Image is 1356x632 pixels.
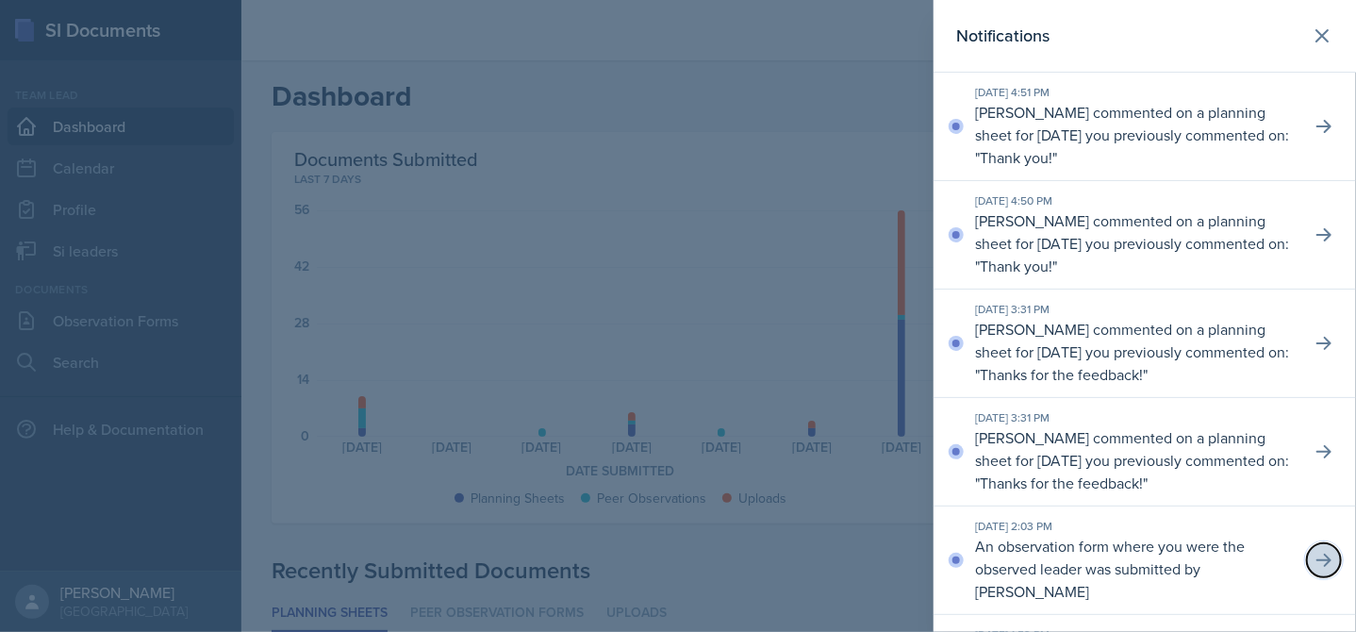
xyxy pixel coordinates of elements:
div: [DATE] 3:31 PM [975,409,1296,426]
div: [DATE] 3:31 PM [975,301,1296,318]
div: [DATE] 2:03 PM [975,518,1296,535]
p: An observation form where you were the observed leader was submitted by [PERSON_NAME] [975,535,1296,603]
p: Thanks for the feedback! [980,364,1143,385]
p: [PERSON_NAME] commented on a planning sheet for [DATE] you previously commented on: " " [975,101,1296,169]
div: [DATE] 4:51 PM [975,84,1296,101]
div: [DATE] 4:50 PM [975,192,1296,209]
p: Thanks for the feedback! [980,473,1143,493]
p: Thank you! [980,147,1052,168]
p: [PERSON_NAME] commented on a planning sheet for [DATE] you previously commented on: " " [975,426,1296,494]
p: [PERSON_NAME] commented on a planning sheet for [DATE] you previously commented on: " " [975,318,1296,386]
h2: Notifications [956,23,1050,49]
p: Thank you! [980,256,1052,276]
p: [PERSON_NAME] commented on a planning sheet for [DATE] you previously commented on: " " [975,209,1296,277]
